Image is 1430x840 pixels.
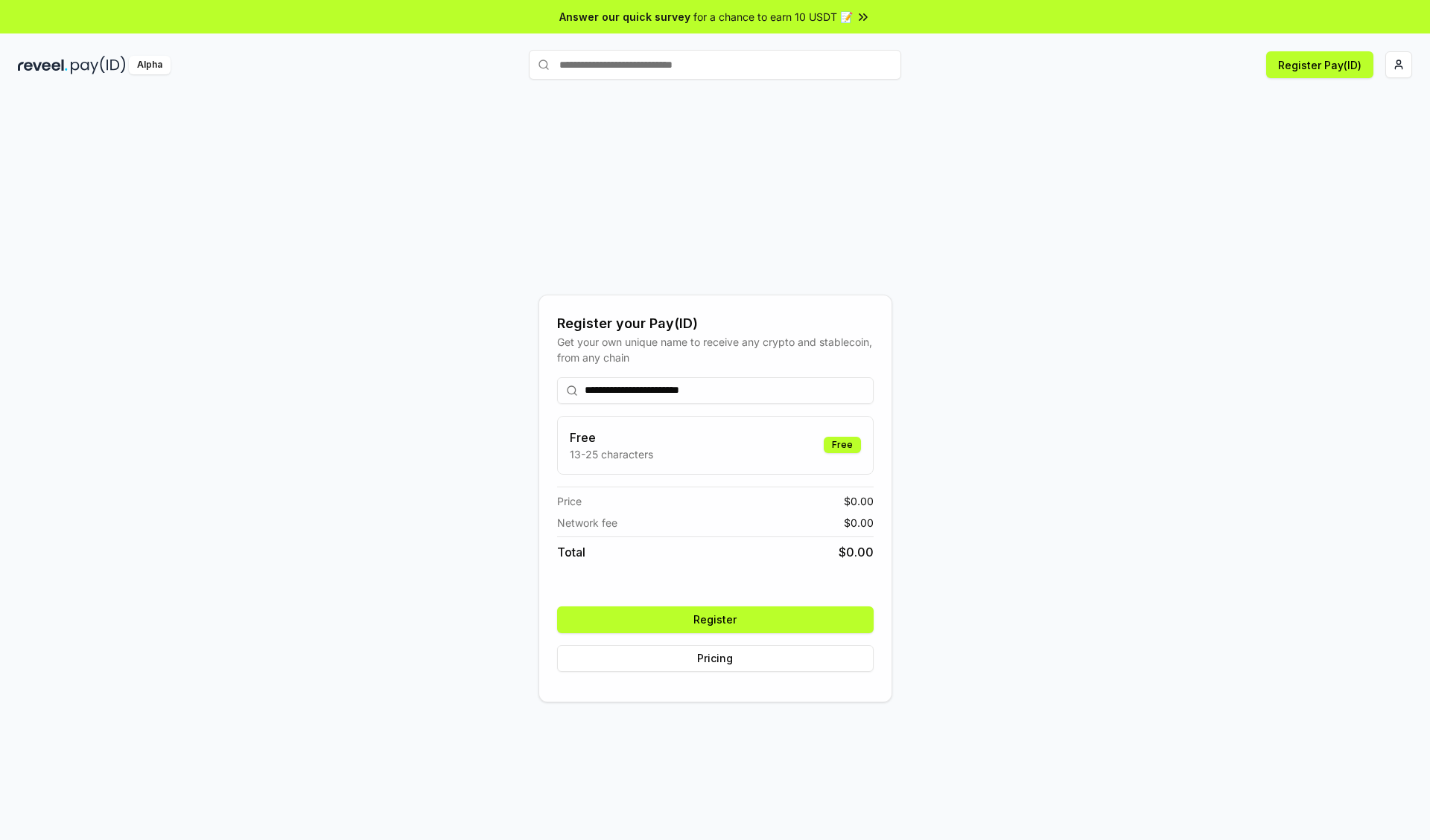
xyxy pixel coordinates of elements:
[129,56,171,74] div: Alpha
[844,493,874,509] span: $ 0.00
[557,493,582,509] span: Price
[18,56,68,74] img: reveel_dark
[1266,51,1373,78] button: Register Pay(ID)
[839,543,874,561] span: $ 0.00
[824,437,861,453] div: Free
[570,446,653,462] p: 13-25 characters
[693,9,853,25] span: for a chance to earn 10 USDT 📝
[570,429,653,446] h3: Free
[844,515,874,530] span: $ 0.00
[557,606,874,633] button: Register
[557,645,874,672] button: Pricing
[559,9,690,25] span: Answer our quick survey
[557,334,874,365] div: Get your own unique name to receive any crypto and stablecoin, from any chain
[71,56,126,74] img: pay_id
[557,543,585,561] span: Total
[557,515,617,530] span: Network fee
[557,313,874,334] div: Register your Pay(ID)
